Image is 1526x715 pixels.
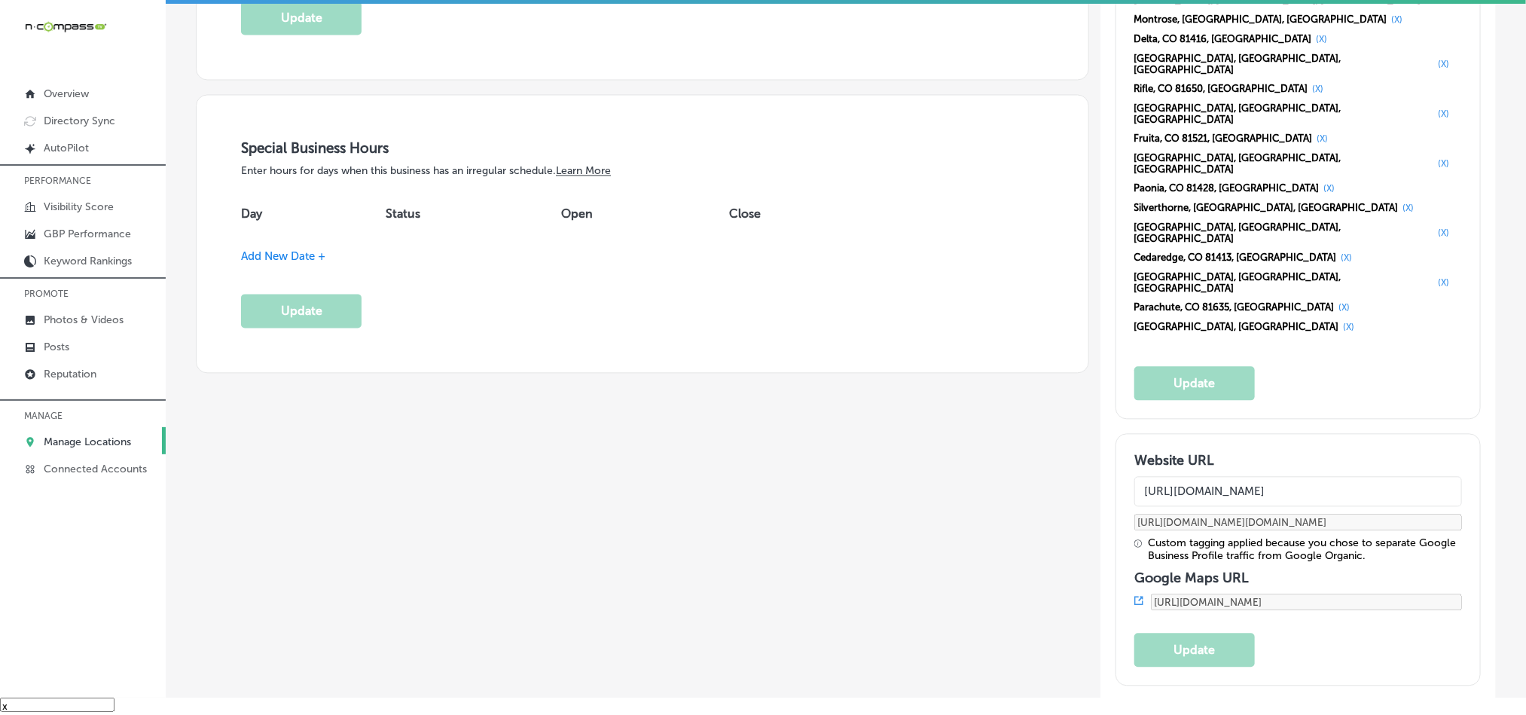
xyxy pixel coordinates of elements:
button: (X) [1434,227,1454,239]
button: Update [1134,633,1255,667]
span: Rifle, CO 81650, [GEOGRAPHIC_DATA] [1134,83,1308,94]
p: GBP Performance [44,228,131,240]
th: Status [386,192,561,234]
button: Update [241,1,362,35]
p: Directory Sync [44,115,115,127]
button: (X) [1434,108,1454,120]
p: Manage Locations [44,435,131,448]
span: [GEOGRAPHIC_DATA], [GEOGRAPHIC_DATA], [GEOGRAPHIC_DATA] [1134,102,1434,125]
input: Add Location Website [1134,476,1462,506]
span: [GEOGRAPHIC_DATA], [GEOGRAPHIC_DATA], [GEOGRAPHIC_DATA] [1134,152,1434,175]
span: [GEOGRAPHIC_DATA], [GEOGRAPHIC_DATA], [GEOGRAPHIC_DATA] [1134,271,1434,294]
button: (X) [1337,252,1357,264]
span: Montrose, [GEOGRAPHIC_DATA], [GEOGRAPHIC_DATA] [1134,14,1387,25]
h3: Website URL [1134,452,1462,469]
p: Overview [44,87,89,100]
button: (X) [1320,182,1340,194]
button: (X) [1313,133,1333,145]
button: (X) [1335,301,1355,313]
p: Posts [44,341,69,353]
th: Day [241,192,386,234]
a: Learn More [556,164,611,177]
p: Reputation [44,368,96,380]
span: Delta, CO 81416, [GEOGRAPHIC_DATA] [1134,33,1312,44]
button: (X) [1434,277,1454,289]
p: Enter hours for days when this business has an irregular schedule. [241,164,1043,177]
h3: Google Maps URL [1134,570,1462,586]
span: Silverthorne, [GEOGRAPHIC_DATA], [GEOGRAPHIC_DATA] [1134,202,1399,213]
span: [GEOGRAPHIC_DATA], [GEOGRAPHIC_DATA], [GEOGRAPHIC_DATA] [1134,222,1434,244]
button: (X) [1434,157,1454,170]
span: Parachute, CO 81635, [GEOGRAPHIC_DATA] [1134,301,1335,313]
h3: Special Business Hours [241,139,1043,157]
span: [GEOGRAPHIC_DATA], [GEOGRAPHIC_DATA] [1134,321,1339,332]
p: Connected Accounts [44,463,147,475]
p: AutoPilot [44,142,89,154]
th: Open [561,192,730,234]
button: Update [241,294,362,328]
button: (X) [1399,202,1419,214]
button: (X) [1434,58,1454,70]
span: Add New Date + [241,249,325,263]
button: (X) [1387,14,1408,26]
button: (X) [1339,321,1360,333]
p: Visibility Score [44,200,114,213]
button: Update [1134,366,1255,400]
div: Custom tagging applied because you chose to separate Google Business Profile traffic from Google ... [1149,536,1462,562]
p: Keyword Rankings [44,255,132,267]
span: Cedaredge, CO 81413, [GEOGRAPHIC_DATA] [1134,252,1337,263]
img: 660ab0bf-5cc7-4cb8-ba1c-48b5ae0f18e60NCTV_CLogo_TV_Black_-500x88.png [24,20,107,34]
span: [GEOGRAPHIC_DATA], [GEOGRAPHIC_DATA], [GEOGRAPHIC_DATA] [1134,53,1434,75]
p: Photos & Videos [44,313,124,326]
th: Close [729,192,843,234]
button: (X) [1312,33,1332,45]
span: Paonia, CO 81428, [GEOGRAPHIC_DATA] [1134,182,1320,194]
button: (X) [1308,83,1329,95]
span: Fruita, CO 81521, [GEOGRAPHIC_DATA] [1134,133,1313,144]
